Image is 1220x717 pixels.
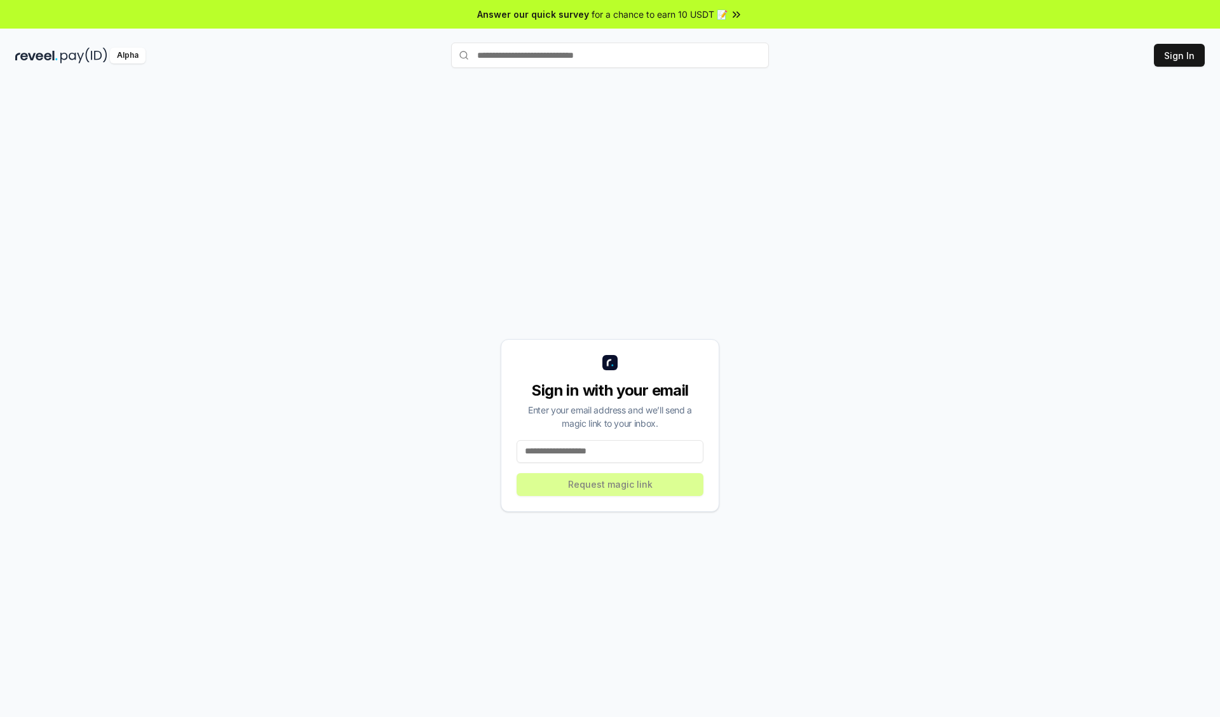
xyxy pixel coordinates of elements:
img: logo_small [602,355,618,370]
button: Sign In [1154,44,1205,67]
span: Answer our quick survey [477,8,589,21]
img: pay_id [60,48,107,64]
div: Alpha [110,48,146,64]
span: for a chance to earn 10 USDT 📝 [592,8,728,21]
div: Enter your email address and we’ll send a magic link to your inbox. [517,403,703,430]
div: Sign in with your email [517,380,703,401]
img: reveel_dark [15,48,58,64]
